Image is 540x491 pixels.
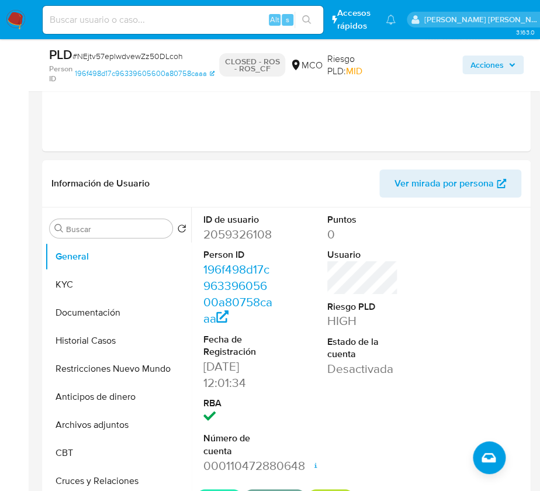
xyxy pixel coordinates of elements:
button: Buscar [54,224,64,233]
a: 196f498d17c96339605600a80758caaa [203,261,272,327]
button: Restricciones Nuevo Mundo [45,355,191,383]
button: Volver al orden por defecto [177,224,186,237]
button: General [45,243,191,271]
dt: ID de usuario [203,213,274,226]
span: Accesos rápidos [337,7,375,32]
span: Ver mirada por persona [394,170,494,198]
a: 196f498d17c96339605600a80758caaa [75,64,214,84]
span: MID [346,64,362,78]
button: Historial Casos [45,327,191,355]
dt: Puntos [327,213,398,226]
dt: Fecha de Registración [203,333,274,358]
button: Ver mirada por persona [379,170,521,198]
button: Anticipos de dinero [45,383,191,411]
dd: 2059326108 [203,226,274,243]
input: Buscar [66,224,168,234]
dd: [DATE] 12:01:34 [203,358,274,391]
dt: Riesgo PLD [327,300,398,313]
input: Buscar usuario o caso... [43,12,323,27]
button: Acciones [462,56,524,74]
a: Notificaciones [386,15,396,25]
button: KYC [45,271,191,299]
span: 3.163.0 [515,27,534,37]
dt: Usuario [327,248,398,261]
span: # NEjtv57eplwdvewZz50DLcoh [72,50,183,62]
button: Documentación [45,299,191,327]
span: Acciones [470,56,504,74]
dt: Estado de la cuenta [327,336,398,361]
button: search-icon [295,12,319,28]
button: CBT [45,439,191,467]
dt: Person ID [203,248,274,261]
span: Riesgo PLD: [327,53,369,78]
dd: Desactivada [327,361,398,377]
h1: Información de Usuario [51,178,150,189]
dd: 0 [327,226,398,243]
span: Alt [270,14,279,25]
b: PLD [49,45,72,64]
p: CLOSED - ROS - ROS_CF [219,53,285,77]
span: s [286,14,289,25]
dd: 000110472880648 [203,458,274,474]
b: Person ID [49,64,72,84]
dt: RBA [203,397,274,410]
dt: Número de cuenta [203,432,274,457]
button: Archivos adjuntos [45,411,191,439]
dd: HIGH [327,313,398,329]
div: MCO [290,59,323,72]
